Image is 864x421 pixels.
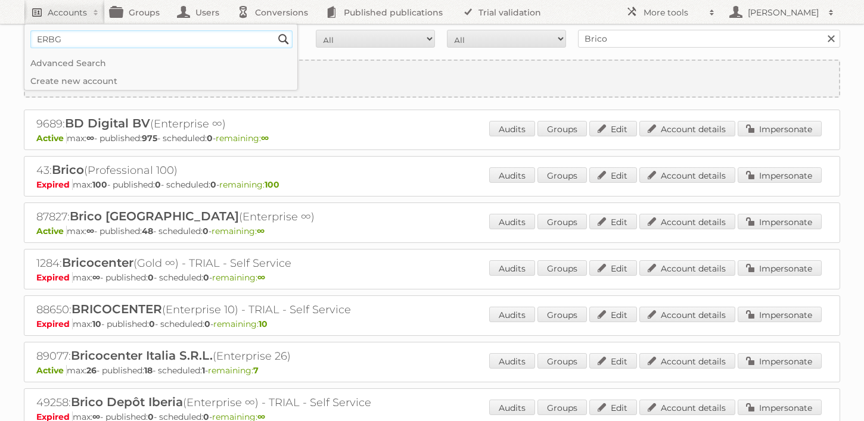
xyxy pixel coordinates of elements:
strong: ∞ [257,226,265,236]
strong: 0 [148,272,154,283]
strong: 7 [253,365,259,376]
a: Edit [589,167,637,183]
strong: 0 [210,179,216,190]
span: remaining: [212,226,265,236]
span: Expired [36,319,73,329]
span: remaining: [219,179,279,190]
a: Edit [589,307,637,322]
a: Impersonate [738,260,822,276]
p: max: - published: - scheduled: - [36,272,828,283]
a: Create new account [25,61,839,96]
span: remaining: [216,133,269,144]
strong: 0 [207,133,213,144]
a: Edit [589,400,637,415]
span: Brico [52,163,84,177]
span: remaining: [212,272,265,283]
a: Account details [639,307,735,322]
a: Impersonate [738,121,822,136]
span: BRICOCENTER [72,302,162,316]
span: Expired [36,179,73,190]
a: Audits [489,121,535,136]
strong: 975 [142,133,157,144]
span: Bricocenter [62,255,133,270]
h2: 43: (Professional 100) [36,163,453,178]
strong: 0 [149,319,155,329]
p: max: - published: - scheduled: - [36,179,828,190]
h2: 89077: (Enterprise 26) [36,348,453,364]
a: Account details [639,400,735,415]
strong: ∞ [86,133,94,144]
a: Account details [639,353,735,369]
span: Expired [36,272,73,283]
a: Edit [589,214,637,229]
strong: 26 [86,365,97,376]
a: Account details [639,121,735,136]
strong: 10 [92,319,101,329]
a: Create new account [24,72,297,90]
span: Bricocenter Italia S.R.L. [71,348,213,363]
a: Impersonate [738,167,822,183]
span: remaining: [208,365,259,376]
a: Audits [489,260,535,276]
strong: 100 [92,179,107,190]
p: max: - published: - scheduled: - [36,226,828,236]
h2: [PERSON_NAME] [745,7,822,18]
a: Impersonate [738,353,822,369]
strong: 0 [155,179,161,190]
a: Groups [537,167,587,183]
h2: Accounts [48,7,87,18]
a: Impersonate [738,307,822,322]
strong: ∞ [261,133,269,144]
a: Groups [537,121,587,136]
a: Edit [589,353,637,369]
input: Search [275,30,293,48]
strong: 48 [142,226,153,236]
span: Active [36,226,67,236]
a: Groups [537,214,587,229]
a: Groups [537,353,587,369]
a: Audits [489,214,535,229]
a: Audits [489,167,535,183]
span: Active [36,365,67,376]
span: BD Digital BV [65,116,150,130]
h2: 1284: (Gold ∞) - TRIAL - Self Service [36,255,453,271]
a: Account details [639,214,735,229]
a: Impersonate [738,400,822,415]
strong: 100 [265,179,279,190]
a: Impersonate [738,214,822,229]
a: Account details [639,167,735,183]
h2: More tools [644,7,703,18]
p: max: - published: - scheduled: - [36,319,828,329]
strong: ∞ [257,272,265,283]
strong: 10 [259,319,268,329]
span: Active [36,133,67,144]
strong: 0 [203,226,209,236]
strong: 1 [202,365,205,376]
a: Groups [537,400,587,415]
strong: 0 [204,319,210,329]
a: Audits [489,353,535,369]
strong: ∞ [86,226,94,236]
span: Brico Depôt Iberia [71,395,183,409]
a: Groups [537,307,587,322]
h2: 88650: (Enterprise 10) - TRIAL - Self Service [36,302,453,317]
p: max: - published: - scheduled: - [36,133,828,144]
p: max: - published: - scheduled: - [36,365,828,376]
span: remaining: [213,319,268,329]
a: Audits [489,400,535,415]
a: Edit [589,121,637,136]
h2: 87827: (Enterprise ∞) [36,209,453,224]
strong: 18 [144,365,153,376]
strong: 0 [203,272,209,283]
a: Groups [537,260,587,276]
strong: ∞ [92,272,100,283]
a: Advanced Search [24,54,297,72]
h2: 9689: (Enterprise ∞) [36,116,453,132]
h2: 49258: (Enterprise ∞) - TRIAL - Self Service [36,395,453,410]
a: Audits [489,307,535,322]
a: Edit [589,260,637,276]
a: Account details [639,260,735,276]
span: Brico [GEOGRAPHIC_DATA] [70,209,239,223]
